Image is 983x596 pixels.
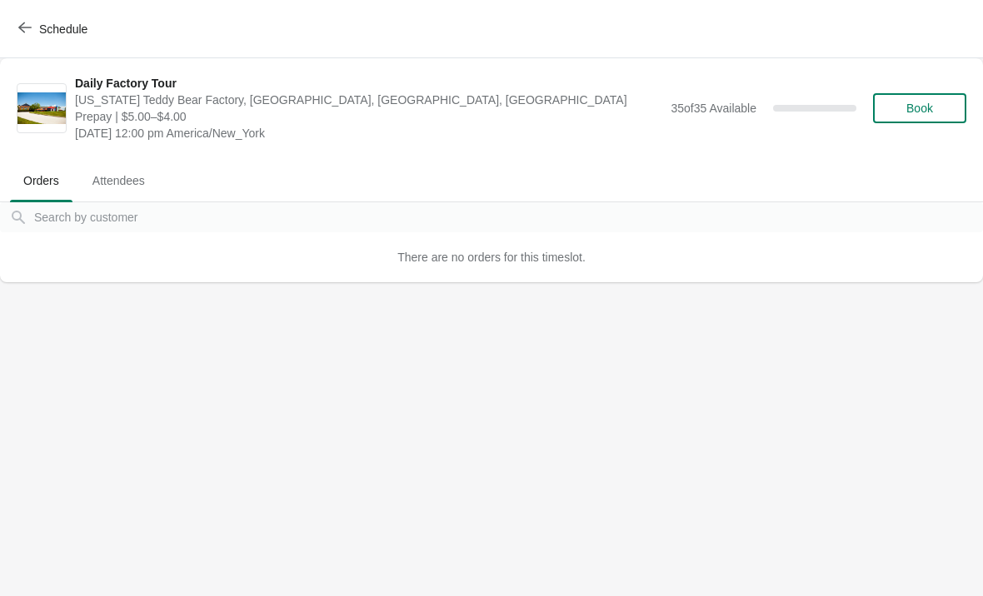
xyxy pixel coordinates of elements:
[873,93,966,123] button: Book
[75,108,662,125] span: Prepay | $5.00–$4.00
[79,166,158,196] span: Attendees
[671,102,756,115] span: 35 of 35 Available
[906,102,933,115] span: Book
[397,251,586,264] span: There are no orders for this timeslot.
[8,14,101,44] button: Schedule
[17,92,66,125] img: Daily Factory Tour
[39,22,87,36] span: Schedule
[75,75,662,92] span: Daily Factory Tour
[75,125,662,142] span: [DATE] 12:00 pm America/New_York
[33,202,983,232] input: Search by customer
[10,166,72,196] span: Orders
[75,92,662,108] span: [US_STATE] Teddy Bear Factory, [GEOGRAPHIC_DATA], [GEOGRAPHIC_DATA], [GEOGRAPHIC_DATA]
